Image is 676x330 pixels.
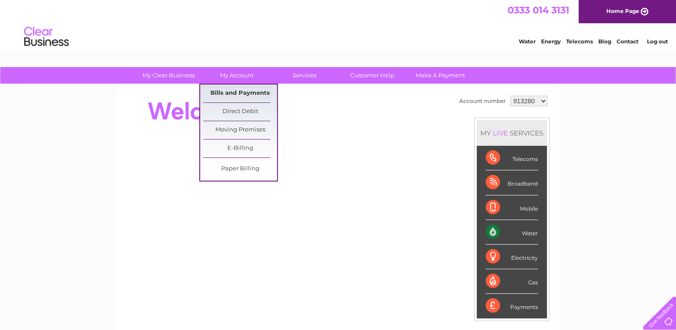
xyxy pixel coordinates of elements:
td: Account number [457,93,508,109]
a: Log out [647,38,668,45]
a: Contact [617,38,638,45]
a: Moving Premises [203,121,277,139]
a: Customer Help [336,67,409,84]
img: logo.png [24,23,69,51]
a: Direct Debit [203,103,277,121]
a: Water [519,38,536,45]
a: Telecoms [566,38,593,45]
div: MY SERVICES [477,120,547,146]
div: Broadband [486,170,538,195]
div: Electricity [486,245,538,269]
a: E-Billing [203,140,277,157]
a: Bills and Payments [203,85,277,102]
div: Payments [486,294,538,318]
div: Mobile [486,195,538,220]
div: Gas [486,269,538,294]
div: LIVE [491,129,510,137]
a: My Account [200,67,273,84]
div: Clear Business is a trading name of Verastar Limited (registered in [GEOGRAPHIC_DATA] No. 3667643... [127,5,550,43]
a: Blog [598,38,611,45]
a: Make A Payment [403,67,477,84]
div: Telecoms [486,146,538,170]
a: Paper Billing [203,160,277,178]
a: Services [268,67,341,84]
div: Water [486,220,538,245]
a: My Clear Business [132,67,206,84]
a: 0333 014 3131 [508,4,569,16]
a: Energy [541,38,561,45]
